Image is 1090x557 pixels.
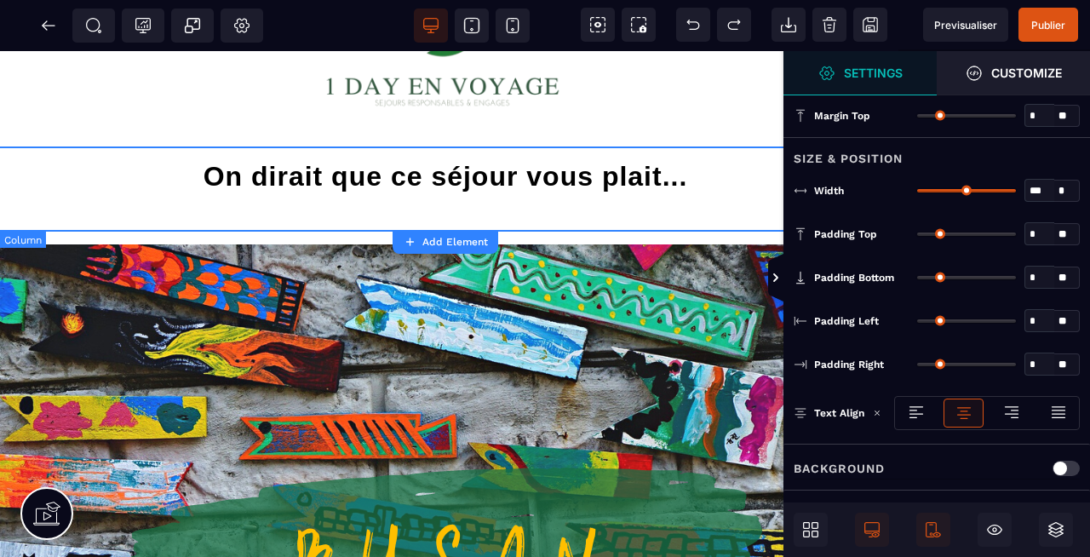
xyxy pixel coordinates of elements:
[1039,513,1073,547] span: Open Layers
[814,184,844,198] span: Width
[85,17,102,34] span: SEO
[814,271,894,284] span: Padding Bottom
[422,236,488,248] strong: Add Element
[233,17,250,34] span: Setting Body
[937,51,1090,95] span: Open Style Manager
[794,405,864,422] p: Text Align
[184,17,201,34] span: Popup
[978,513,1012,547] span: Hide/Show Block
[934,19,997,32] span: Previsualiser
[991,66,1062,79] strong: Customize
[393,230,498,254] button: Add Element
[783,51,937,95] span: Settings
[923,8,1008,42] span: Preview
[873,409,881,417] img: loading
[794,458,885,479] p: Background
[783,137,1090,169] div: Size & Position
[581,8,615,42] span: View components
[814,227,877,241] span: Padding Top
[1031,19,1065,32] span: Publier
[622,8,656,42] span: Screenshot
[794,513,828,547] span: Open Blocks
[135,17,152,34] span: Tracking
[814,358,884,371] span: Padding Right
[814,109,870,123] span: Margin Top
[814,314,879,328] span: Padding Left
[855,513,889,547] span: Desktop Only
[916,513,950,547] span: Mobile Only
[844,66,903,79] strong: Settings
